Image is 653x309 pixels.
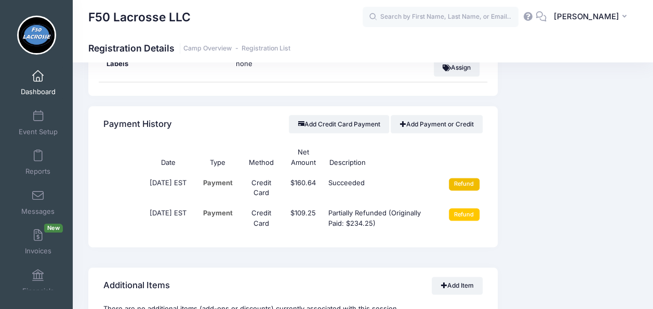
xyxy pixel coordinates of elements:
[21,88,56,97] span: Dashboard
[449,208,479,221] input: Refund
[141,173,195,203] td: [DATE] EST
[103,109,172,139] h4: Payment History
[25,247,51,256] span: Invoices
[289,115,389,133] button: Add Credit Card Payment
[282,143,324,173] th: Net Amount
[141,203,195,234] td: [DATE] EST
[14,224,63,260] a: InvoicesNew
[14,184,63,221] a: Messages
[195,143,241,173] th: Type
[14,264,63,300] a: Financials
[449,178,479,190] input: Refund
[391,115,483,133] a: Add Payment or Credit
[432,277,483,294] a: Add Item
[195,173,241,203] td: Payment
[17,16,56,55] img: F50 Lacrosse LLC
[363,7,518,28] input: Search by First Name, Last Name, or Email...
[241,173,283,203] td: Credit Card
[183,45,232,53] a: Camp Overview
[242,45,290,53] a: Registration List
[44,224,63,233] span: New
[141,143,195,173] th: Date
[324,173,438,203] td: Succeeded
[282,173,324,203] td: $160.64
[241,143,283,173] th: Method
[88,5,191,29] h1: F50 Lacrosse LLC
[434,59,480,76] button: Assign
[99,54,229,82] div: Labels
[103,271,170,301] h4: Additional Items
[14,65,63,101] a: Dashboard
[324,143,438,173] th: Description
[14,144,63,181] a: Reports
[88,43,290,54] h1: Registration Details
[547,5,637,29] button: [PERSON_NAME]
[236,59,366,69] span: none
[25,168,50,176] span: Reports
[22,287,54,295] span: Financials
[324,203,438,234] td: Partially Refunded (Originally Paid: $234.25)
[19,127,58,136] span: Event Setup
[553,11,619,22] span: [PERSON_NAME]
[195,203,241,234] td: Payment
[241,203,283,234] td: Credit Card
[14,105,63,141] a: Event Setup
[21,207,55,216] span: Messages
[282,203,324,234] td: $109.25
